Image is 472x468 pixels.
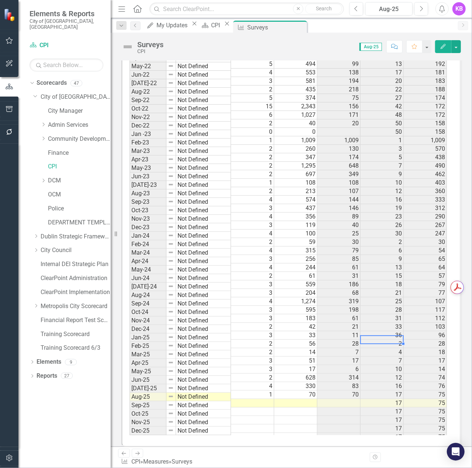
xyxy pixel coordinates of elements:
[368,5,410,14] div: Aug-25
[176,232,231,240] td: Not Defined
[231,170,274,179] td: 2
[274,119,317,128] td: 40
[231,153,274,162] td: 2
[168,283,174,289] img: 8DAGhfEEPCf229AAAAAElFTkSuQmCC
[176,189,231,198] td: Not Defined
[274,297,317,306] td: 1,274
[4,8,17,21] img: ClearPoint Strategy
[130,232,166,240] td: Jan-24
[176,79,231,88] td: Not Defined
[130,317,166,325] td: Nov-24
[130,257,166,266] td: Apr-24
[231,297,274,306] td: 4
[274,204,317,213] td: 437
[130,283,166,291] td: [DATE]-24
[41,246,111,255] a: City Council
[317,196,361,204] td: 144
[168,88,174,94] img: 8DAGhfEEPCf229AAAAAElFTkSuQmCC
[231,179,274,187] td: 1
[361,314,404,323] td: 31
[168,300,174,306] img: 8DAGhfEEPCf229AAAAAElFTkSuQmCC
[176,62,231,71] td: Not Defined
[168,326,174,332] img: 8DAGhfEEPCf229AAAAAElFTkSuQmCC
[168,233,174,238] img: 8DAGhfEEPCf229AAAAAElFTkSuQmCC
[274,102,317,111] td: 2,343
[231,247,274,255] td: 4
[361,263,404,272] td: 13
[211,21,222,30] div: CPI
[231,213,274,221] td: 4
[48,177,111,185] a: DCM
[361,221,404,230] td: 26
[317,179,361,187] td: 108
[168,190,174,196] img: 8DAGhfEEPCf229AAAAAElFTkSuQmCC
[274,323,317,331] td: 42
[361,196,404,204] td: 16
[317,145,361,153] td: 130
[404,280,447,289] td: 79
[317,162,361,170] td: 648
[274,221,317,230] td: 119
[231,77,274,85] td: 3
[404,111,447,119] td: 172
[361,247,404,255] td: 6
[130,88,166,96] td: Aug-22
[168,292,174,298] img: 8DAGhfEEPCf229AAAAAElFTkSuQmCC
[231,204,274,213] td: 3
[168,80,174,86] img: 8DAGhfEEPCf229AAAAAElFTkSuQmCC
[156,21,190,30] div: My Updates
[176,139,231,147] td: Not Defined
[168,249,174,255] img: 8DAGhfEEPCf229AAAAAElFTkSuQmCC
[274,272,317,280] td: 61
[274,213,317,221] td: 356
[168,182,174,188] img: 8DAGhfEEPCf229AAAAAElFTkSuQmCC
[317,85,361,94] td: 218
[404,153,447,162] td: 438
[168,105,174,111] img: 8DAGhfEEPCf229AAAAAElFTkSuQmCC
[361,272,404,280] td: 15
[168,114,174,120] img: 8DAGhfEEPCf229AAAAAElFTkSuQmCC
[317,187,361,196] td: 107
[317,297,361,306] td: 319
[317,77,361,85] td: 194
[274,170,317,179] td: 697
[317,60,361,69] td: 99
[274,255,317,263] td: 256
[404,145,447,153] td: 570
[168,63,174,69] img: 8DAGhfEEPCf229AAAAAElFTkSuQmCC
[404,136,447,145] td: 1,009
[130,333,166,342] td: Jan-25
[231,111,274,119] td: 6
[48,107,111,115] a: City Manager
[231,255,274,263] td: 3
[274,187,317,196] td: 213
[404,94,447,102] td: 174
[130,181,166,189] td: [DATE]-23
[176,317,231,325] td: Not Defined
[130,156,166,164] td: Apr-23
[274,69,317,77] td: 553
[365,2,413,15] button: Aug-25
[176,249,231,257] td: Not Defined
[361,145,404,153] td: 3
[361,69,404,77] td: 17
[130,172,166,181] td: Jun-23
[176,308,231,317] td: Not Defined
[361,187,404,196] td: 12
[231,187,274,196] td: 2
[176,198,231,206] td: Not Defined
[404,69,447,77] td: 181
[361,111,404,119] td: 48
[361,162,404,170] td: 7
[361,153,404,162] td: 5
[130,274,166,283] td: Jun-24
[176,206,231,215] td: Not Defined
[404,102,447,111] td: 172
[168,216,174,221] img: 8DAGhfEEPCf229AAAAAElFTkSuQmCC
[176,71,231,79] td: Not Defined
[231,136,274,145] td: 1
[130,198,166,206] td: Sep-23
[176,181,231,189] td: Not Defined
[404,289,447,297] td: 77
[317,306,361,314] td: 198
